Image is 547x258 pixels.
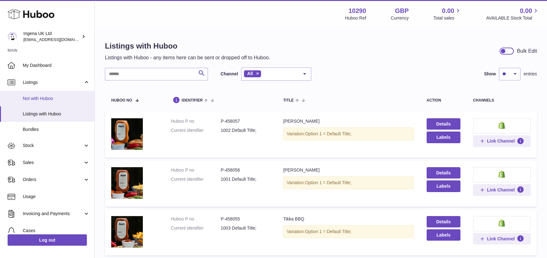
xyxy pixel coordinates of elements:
span: AVAILABLE Stock Total [486,15,539,21]
button: Labels [427,229,460,241]
span: Usage [23,194,90,200]
span: Total sales [433,15,461,21]
span: My Dashboard [23,62,90,68]
div: channels [473,98,531,103]
span: Listings [23,79,83,85]
dt: Huboo P no [171,216,221,222]
span: Link Channel [487,138,515,144]
a: 0.00 AVAILABLE Stock Total [486,7,539,21]
div: Variation: [283,127,414,140]
div: Ingena UK Ltd [23,31,80,43]
a: Details [427,118,460,130]
span: Huboo no [111,98,132,103]
dd: P-458055 [221,216,270,222]
span: Option 1 = Default Title; [305,180,351,185]
dd: 1002 Default Title; [221,127,270,133]
div: [PERSON_NAME] [283,167,414,173]
a: 0.00 Total sales [433,7,461,21]
a: Log out [8,234,87,246]
img: Tikka BBQ [111,216,143,248]
button: Labels [427,180,460,192]
dd: 1001 Default Title; [221,176,270,182]
a: Details [427,167,460,179]
span: Option 1 = Default Title; [305,131,351,136]
label: Channel [221,71,238,77]
img: shopify-small.png [498,219,505,227]
span: Orders [23,177,83,183]
img: shopify-small.png [498,121,505,129]
span: Link Channel [487,236,515,242]
span: Not with Huboo [23,96,90,102]
span: Sales [23,160,83,166]
span: title [283,98,294,103]
div: Tikka BBQ [283,216,414,222]
p: Listings with Huboo - any items here can be sent or dropped off to Huboo. [105,54,270,61]
button: Link Channel [473,135,531,147]
dd: 1003 Default Title; [221,225,270,231]
div: Variation: [283,225,414,238]
span: [EMAIL_ADDRESS][DOMAIN_NAME] [23,37,93,42]
div: Bulk Edit [517,48,537,55]
span: Stock [23,143,83,149]
span: Listings with Huboo [23,111,90,117]
img: internalAdmin-10290@internal.huboo.com [8,32,17,41]
span: Link Channel [487,187,515,193]
span: entries [524,71,537,77]
button: Link Channel [473,184,531,196]
dt: Current identifier [171,176,221,182]
div: Variation: [283,176,414,189]
span: All [247,71,253,76]
strong: 10290 [349,7,366,15]
span: Cases [23,228,90,234]
label: Show [484,71,496,77]
img: Tikka Ketchup [111,167,143,199]
h1: Listings with Huboo [105,41,270,51]
span: 0.00 [520,7,532,15]
span: 0.00 [442,7,454,15]
dt: Huboo P no [171,167,221,173]
span: identifier [182,98,203,103]
button: Link Channel [473,233,531,244]
span: Bundles [23,126,90,132]
dd: P-458057 [221,118,270,124]
span: Invoicing and Payments [23,211,83,217]
div: Huboo Ref [345,15,366,21]
dt: Current identifier [171,225,221,231]
div: action [427,98,460,103]
div: [PERSON_NAME] [283,118,414,124]
dt: Huboo P no [171,118,221,124]
strong: GBP [395,7,409,15]
button: Labels [427,132,460,143]
a: Details [427,216,460,227]
img: Tikka Mayo [111,118,143,150]
img: shopify-small.png [498,170,505,178]
span: Option 1 = Default Title; [305,229,351,234]
div: Currency [391,15,409,21]
dd: P-458056 [221,167,270,173]
dt: Current identifier [171,127,221,133]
